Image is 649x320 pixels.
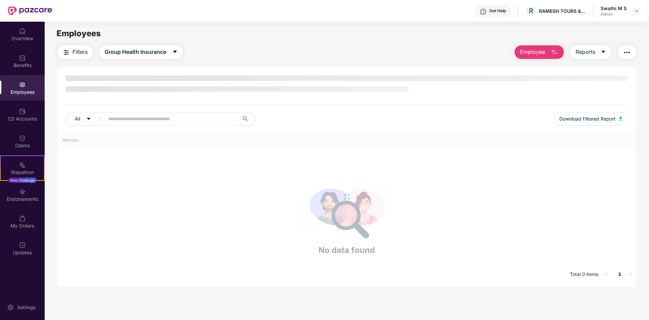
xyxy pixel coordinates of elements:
[601,269,612,280] li: Previous Page
[86,116,91,122] span: caret-down
[551,48,559,57] img: svg+xml;base64,PHN2ZyB4bWxucz0iaHR0cDovL3d3dy53My5vcmcvMjAwMC9zdmciIHhtbG5zOnhsaW5rPSJodHRwOi8vd3...
[489,8,506,14] div: Get Help
[576,48,595,56] span: Reports
[623,48,631,57] img: svg+xml;base64,PHN2ZyB4bWxucz0iaHR0cDovL3d3dy53My5vcmcvMjAwMC9zdmciIHdpZHRoPSIyNCIgaGVpZ2h0PSIyNC...
[8,6,52,15] img: New Pazcare Logo
[614,269,625,280] li: 1
[72,48,88,56] span: Filters
[19,162,26,168] img: svg+xml;base64,PHN2ZyB4bWxucz0iaHR0cDovL3d3dy53My5vcmcvMjAwMC9zdmciIHdpZHRoPSIyMSIgaGVpZ2h0PSIyMC...
[570,45,611,59] button: Reportscaret-down
[19,135,26,142] img: svg+xml;base64,PHN2ZyBpZD0iQ2xhaW0iIHhtbG5zPSJodHRwOi8vd3d3LnczLm9yZy8yMDAwL3N2ZyIgd2lkdGg9IjIwIi...
[539,8,586,14] div: RAMESH TOURS & TRAVELS PRIVATE LIMITED
[239,112,255,126] button: search
[601,5,627,12] div: Swathi M S
[619,116,622,121] img: svg+xml;base64,PHN2ZyB4bWxucz0iaHR0cDovL3d3dy53My5vcmcvMjAwMC9zdmciIHhtbG5zOnhsaW5rPSJodHRwOi8vd3...
[601,49,606,55] span: caret-down
[99,45,183,59] button: Group Health Insurancecaret-down
[19,188,26,195] img: svg+xml;base64,PHN2ZyBpZD0iRW5kb3JzZW1lbnRzIiB4bWxucz0iaHR0cDovL3d3dy53My5vcmcvMjAwMC9zdmciIHdpZH...
[75,115,80,123] span: All
[1,169,44,176] div: Stepathon
[625,269,636,280] button: right
[515,45,564,59] button: Employee
[625,269,636,280] li: Next Page
[105,48,166,56] span: Group Health Insurance
[614,269,625,279] a: 1
[172,49,178,55] span: caret-down
[15,304,38,311] div: Settings
[66,112,107,126] button: Allcaret-down
[554,112,628,126] button: Download Filtered Report
[570,269,598,280] li: Total 0 items
[8,177,37,183] div: New Challenge
[19,28,26,35] img: svg+xml;base64,PHN2ZyBpZD0iSG9tZSIgeG1sbnM9Imh0dHA6Ly93d3cudzMub3JnLzIwMDAvc3ZnIiB3aWR0aD0iMjAiIG...
[634,8,640,14] img: svg+xml;base64,PHN2ZyBpZD0iRHJvcGRvd24tMzJ4MzIiIHhtbG5zPSJodHRwOi8vd3d3LnczLm9yZy8yMDAwL3N2ZyIgd2...
[7,304,14,311] img: svg+xml;base64,PHN2ZyBpZD0iU2V0dGluZy0yMHgyMCIgeG1sbnM9Imh0dHA6Ly93d3cudzMub3JnLzIwMDAvc3ZnIiB3aW...
[57,45,93,59] button: Filters
[629,272,633,276] span: right
[480,8,487,15] img: svg+xml;base64,PHN2ZyBpZD0iSGVscC0zMngzMiIgeG1sbnM9Imh0dHA6Ly93d3cudzMub3JnLzIwMDAvc3ZnIiB3aWR0aD...
[57,28,101,38] span: Employees
[529,7,533,15] span: R
[601,269,612,280] button: left
[601,12,627,17] div: Admin
[559,115,616,123] span: Download Filtered Report
[19,215,26,222] img: svg+xml;base64,PHN2ZyBpZD0iTXlfT3JkZXJzIiBkYXRhLW5hbWU9Ik15IE9yZGVycyIgeG1sbnM9Imh0dHA6Ly93d3cudz...
[19,108,26,115] img: svg+xml;base64,PHN2ZyBpZD0iQ0RfQWNjb3VudHMiIGRhdGEtbmFtZT0iQ0QgQWNjb3VudHMiIHhtbG5zPSJodHRwOi8vd3...
[520,48,545,56] span: Employee
[604,272,608,276] span: left
[19,81,26,88] img: svg+xml;base64,PHN2ZyBpZD0iRW1wbG95ZWVzIiB4bWxucz0iaHR0cDovL3d3dy53My5vcmcvMjAwMC9zdmciIHdpZHRoPS...
[239,116,252,122] span: search
[62,48,70,57] img: svg+xml;base64,PHN2ZyB4bWxucz0iaHR0cDovL3d3dy53My5vcmcvMjAwMC9zdmciIHdpZHRoPSIyNCIgaGVpZ2h0PSIyNC...
[19,242,26,249] img: svg+xml;base64,PHN2ZyBpZD0iVXBkYXRlZCIgeG1sbnM9Imh0dHA6Ly93d3cudzMub3JnLzIwMDAvc3ZnIiB3aWR0aD0iMj...
[19,55,26,61] img: svg+xml;base64,PHN2ZyBpZD0iQmVuZWZpdHMiIHhtbG5zPSJodHRwOi8vd3d3LnczLm9yZy8yMDAwL3N2ZyIgd2lkdGg9Ij...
